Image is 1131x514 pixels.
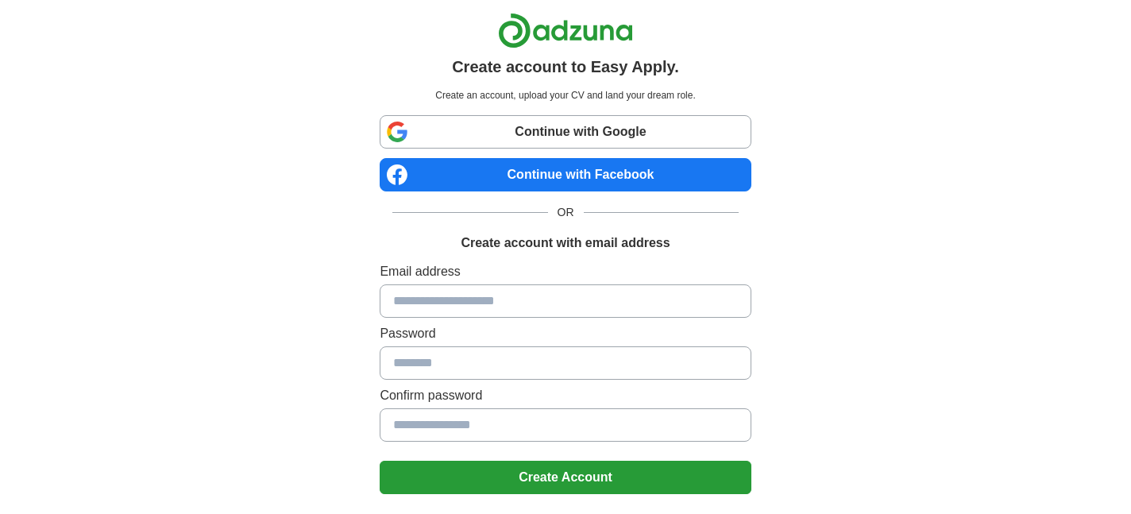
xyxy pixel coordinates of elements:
a: Continue with Facebook [380,158,751,191]
span: OR [548,204,584,221]
label: Email address [380,262,751,281]
a: Continue with Google [380,115,751,149]
h1: Create account to Easy Apply. [452,55,679,79]
label: Confirm password [380,386,751,405]
img: Adzuna logo [498,13,633,48]
button: Create Account [380,461,751,494]
h1: Create account with email address [461,234,670,253]
label: Password [380,324,751,343]
p: Create an account, upload your CV and land your dream role. [383,88,747,102]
